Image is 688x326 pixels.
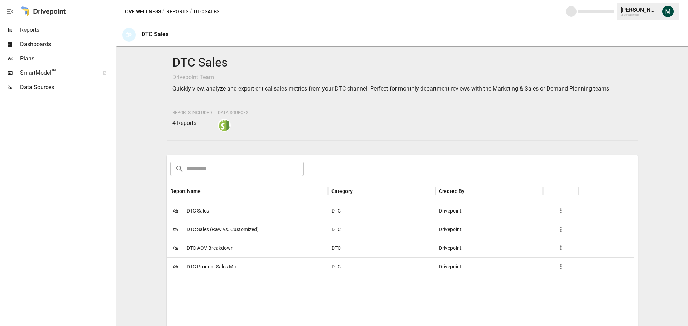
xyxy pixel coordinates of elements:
span: SmartModel [20,69,95,77]
span: 🛍 [170,224,181,235]
div: Drivepoint [435,257,543,276]
span: Plans [20,54,115,63]
span: ™ [51,68,56,77]
span: Reports [20,26,115,34]
div: Love Wellness [621,13,658,16]
span: Dashboards [20,40,115,49]
span: DTC AOV Breakdown [187,239,234,257]
div: Drivepoint [435,201,543,220]
span: DTC Sales (Raw vs. Customized) [187,220,259,239]
span: Data Sources [20,83,115,92]
img: shopify [219,120,230,131]
span: 🛍 [170,243,181,253]
img: Michael Cormack [662,6,674,17]
div: DTC Sales [142,31,168,38]
p: Quickly view, analyze and export critical sales metrics from your DTC channel. Perfect for monthl... [172,84,632,93]
span: 🛍 [170,261,181,272]
button: Sort [465,186,475,196]
button: Sort [201,186,211,196]
span: Data Sources [218,110,248,115]
div: DTC [328,257,435,276]
p: 4 Reports [172,119,212,127]
div: Created By [439,188,465,194]
span: DTC Product Sales Mix [187,258,237,276]
button: Michael Cormack [658,1,678,21]
button: Love Wellness [122,7,161,16]
div: Report Name [170,188,201,194]
div: / [190,7,192,16]
div: Drivepoint [435,220,543,239]
span: DTC Sales [187,202,209,220]
button: Reports [166,7,188,16]
button: Sort [353,186,363,196]
div: Drivepoint [435,239,543,257]
div: Category [331,188,353,194]
div: / [162,7,165,16]
span: Reports Included [172,110,212,115]
h4: DTC Sales [172,55,632,70]
div: DTC [328,239,435,257]
div: [PERSON_NAME] [621,6,658,13]
div: 🛍 [122,28,136,42]
div: DTC [328,201,435,220]
span: 🛍 [170,205,181,216]
p: Drivepoint Team [172,73,632,82]
div: DTC [328,220,435,239]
